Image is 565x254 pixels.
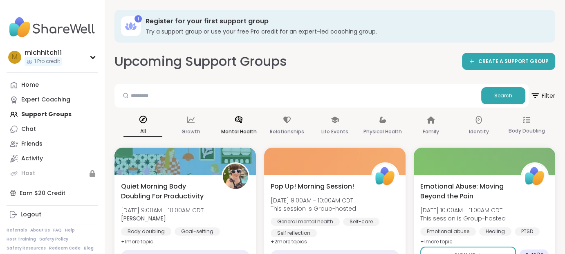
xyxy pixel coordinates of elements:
div: 1 [135,15,142,22]
div: Body doubling [121,227,171,236]
p: Identity [469,127,489,137]
b: [PERSON_NAME] [121,214,166,223]
div: Chat [21,125,36,133]
span: [DATE] 9:00AM - 10:00AM CDT [271,196,356,205]
span: Quiet Morning Body Doubling For Productivity [121,182,213,201]
span: CREATE A SUPPORT GROUP [478,58,549,65]
img: Adrienne_QueenOfTheDawn [223,164,248,189]
img: ShareWell [372,164,398,189]
div: PTSD [515,227,540,236]
span: Emotional Abuse: Moving Beyond the Pain [420,182,512,201]
p: Physical Health [363,127,402,137]
a: Blog [84,245,94,251]
div: Earn $20 Credit [7,186,98,200]
h3: Try a support group or use your free Pro credit for an expert-led coaching group. [146,27,544,36]
a: Host [7,166,98,181]
span: [DATE] 9:00AM - 10:00AM CDT [121,206,204,214]
p: Family [423,127,439,137]
div: Self reflection [271,229,317,237]
div: Host [21,169,35,178]
div: Healing [479,227,511,236]
a: Chat [7,122,98,137]
p: Mental Health [221,127,257,137]
div: Friends [21,140,43,148]
h2: Upcoming Support Groups [114,52,287,71]
button: Filter [530,84,555,108]
a: FAQ [53,227,62,233]
span: Search [494,92,512,99]
div: Emotional abuse [420,227,476,236]
p: Body Doubling [509,126,545,136]
a: Logout [7,207,98,222]
div: Goal-setting [175,227,220,236]
a: Friends [7,137,98,151]
div: Logout [20,211,41,219]
h3: Register for your first support group [146,17,544,26]
span: [DATE] 10:00AM - 11:00AM CDT [420,206,506,214]
a: Help [65,227,75,233]
a: Redeem Code [49,245,81,251]
p: Growth [182,127,200,137]
a: Safety Policy [39,236,68,242]
a: Host Training [7,236,36,242]
a: CREATE A SUPPORT GROUP [462,53,555,70]
a: Home [7,78,98,92]
a: Referrals [7,227,27,233]
div: Self-care [343,218,379,226]
div: Activity [21,155,43,163]
img: ShareWell [522,164,547,189]
div: Home [21,81,39,89]
p: All [123,126,162,137]
span: Pop Up! Morning Session! [271,182,354,191]
span: Filter [530,86,555,106]
p: Life Events [321,127,348,137]
a: Expert Coaching [7,92,98,107]
a: About Us [30,227,50,233]
span: This session is Group-hosted [271,205,356,213]
a: Safety Resources [7,245,46,251]
span: m [12,52,18,63]
div: Expert Coaching [21,96,70,104]
div: michhitch11 [25,48,62,57]
p: Relationships [270,127,304,137]
img: ShareWell Nav Logo [7,13,98,42]
div: General mental health [271,218,340,226]
a: Activity [7,151,98,166]
span: This session is Group-hosted [420,214,506,223]
button: Search [481,87,525,104]
span: 1 Pro credit [34,58,60,65]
